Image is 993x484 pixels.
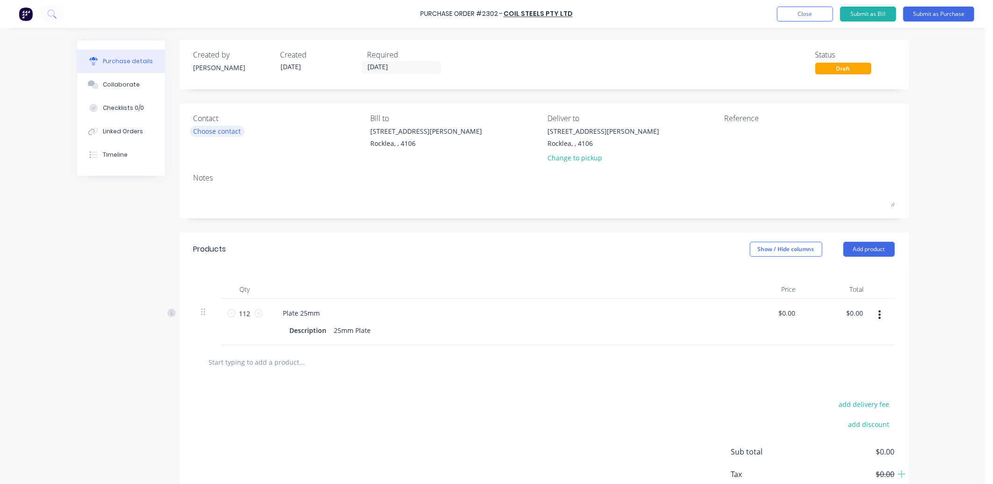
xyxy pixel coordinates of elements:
div: Choose contact [194,126,241,136]
span: $0.00 [801,446,895,457]
div: Checklists 0/0 [103,104,144,112]
button: Linked Orders [77,120,165,143]
input: Start typing to add a product... [209,353,396,371]
span: Sub total [731,446,801,457]
button: add delivery fee [834,398,895,410]
div: [STREET_ADDRESS][PERSON_NAME] [370,126,482,136]
div: Contact [194,113,364,124]
div: Timeline [103,151,128,159]
a: Coil Steels Pty Ltd [504,9,573,19]
button: Collaborate [77,73,165,96]
button: Purchase details [77,50,165,73]
span: $0.00 [801,469,895,480]
button: Submit as Purchase [903,7,974,22]
div: Rocklea, , 4106 [547,138,659,148]
div: Draft [815,63,871,74]
button: add discount [843,418,895,430]
div: Notes [194,172,895,183]
span: Tax [731,469,801,480]
div: Plate 25mm [276,306,328,320]
div: Total [804,280,871,299]
div: Purchase Order #2302 - [420,9,503,19]
div: [STREET_ADDRESS][PERSON_NAME] [547,126,659,136]
div: 25mm Plate [331,324,375,337]
div: Required [367,49,447,60]
div: Purchase details [103,57,153,65]
div: Price [736,280,804,299]
button: Show / Hide columns [750,242,822,257]
div: Rocklea, , 4106 [370,138,482,148]
div: Change to pickup [547,153,659,163]
button: Add product [843,242,895,257]
div: Products [194,244,226,255]
div: Bill to [370,113,540,124]
button: Checklists 0/0 [77,96,165,120]
img: Factory [19,7,33,21]
button: Close [777,7,833,22]
div: Deliver to [547,113,718,124]
div: [PERSON_NAME] [194,63,273,72]
div: Created [281,49,360,60]
div: Created by [194,49,273,60]
div: Description [286,324,331,337]
div: Qty [222,280,268,299]
button: Timeline [77,143,165,166]
button: Submit as Bill [840,7,896,22]
div: Status [815,49,895,60]
div: Reference [725,113,895,124]
div: Linked Orders [103,127,143,136]
div: Collaborate [103,80,140,89]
